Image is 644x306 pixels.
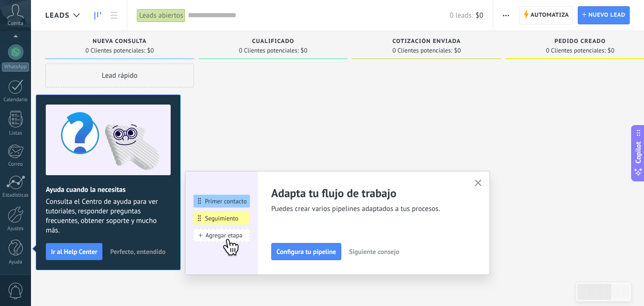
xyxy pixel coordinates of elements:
div: Nueva consulta [50,38,189,46]
span: $0 [301,48,307,53]
div: Lead rápido [45,63,194,87]
button: Más [499,6,513,24]
span: $0 [476,11,483,20]
span: $0 [147,48,154,53]
span: $0 [608,48,614,53]
div: Cotización enviada [357,38,496,46]
div: Ayuda [2,259,30,265]
span: Ir al Help Center [51,248,97,255]
span: 0 Clientes potenciales: [546,48,605,53]
span: Nueva consulta [92,38,146,45]
a: Leads [90,6,106,25]
div: Calendario [2,97,30,103]
button: Siguiente consejo [345,244,403,259]
span: Siguiente consejo [349,248,399,255]
span: $0 [454,48,461,53]
a: Nuevo lead [578,6,630,24]
span: Configura tu pipeline [276,248,336,255]
span: Cotización enviada [392,38,461,45]
span: Leads [45,11,70,20]
div: Estadísticas [2,192,30,199]
span: Cuenta [8,21,23,27]
span: 0 leads: [450,11,473,20]
div: Ajustes [2,226,30,232]
button: Ir al Help Center [46,243,102,260]
span: Nuevo lead [588,7,625,24]
div: Leads abiertos [137,9,185,22]
div: Listas [2,130,30,137]
h2: Ayuda cuando la necesitas [46,185,171,194]
div: Correo [2,161,30,168]
a: Lista [106,6,122,25]
span: Perfecto, entendido [110,248,165,255]
span: Puedes crear varios pipelines adaptados a tus procesos. [271,204,463,214]
span: Automatiza [531,7,569,24]
span: 0 Clientes potenciales: [85,48,145,53]
span: 0 Clientes potenciales: [239,48,298,53]
h2: Adapta tu flujo de trabajo [271,186,463,200]
span: Cualificado [252,38,295,45]
div: Cualificado [204,38,343,46]
span: Pedido creado [554,38,605,45]
span: Copilot [634,141,643,163]
div: WhatsApp [2,63,29,72]
button: Perfecto, entendido [106,244,170,259]
span: 0 Clientes potenciales: [392,48,452,53]
button: Configura tu pipeline [271,243,341,260]
a: Automatiza [519,6,573,24]
span: Consulta el Centro de ayuda para ver tutoriales, responder preguntas frecuentes, obtener soporte ... [46,197,171,235]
